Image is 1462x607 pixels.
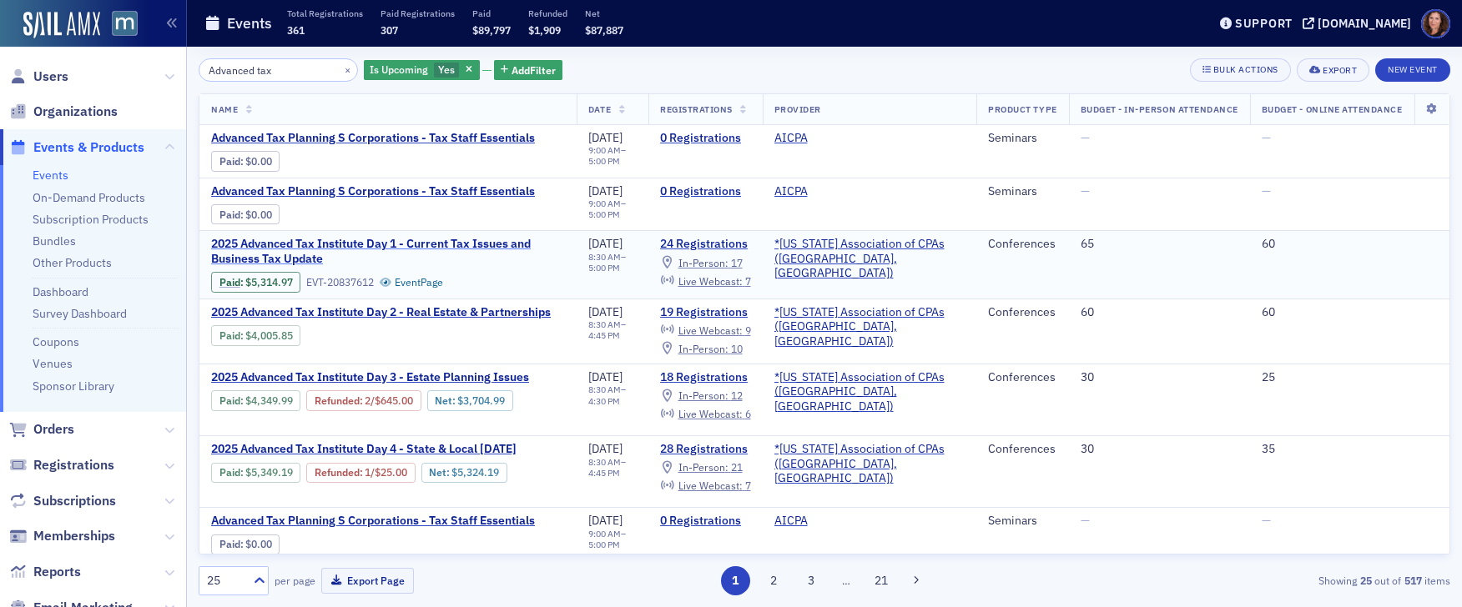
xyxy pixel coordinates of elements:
span: $4,005.85 [245,329,293,342]
img: SailAMX [23,12,100,38]
span: 307 [381,23,398,37]
span: [DATE] [588,369,623,384]
p: Paid [472,8,511,19]
span: 6 [745,407,751,420]
div: EVT-20837612 [306,276,374,288]
div: Yes [364,60,480,81]
div: – [588,198,637,220]
time: 8:30 AM [588,319,621,330]
a: Other Products [33,255,112,270]
div: Seminars [988,514,1056,529]
span: Is Upcoming [370,63,428,76]
button: [DOMAIN_NAME] [1303,18,1417,29]
span: Yes [438,63,455,76]
a: Users [9,68,68,86]
button: Export [1297,58,1369,82]
p: Net [585,8,623,19]
time: 8:30 AM [588,384,621,395]
span: Net : [429,466,451,479]
span: 361 [287,23,305,37]
a: Advanced Tax Planning S Corporations - Tax Staff Essentials [211,514,535,529]
div: 65 [1081,237,1238,252]
span: — [1081,130,1090,145]
div: 30 [1081,370,1238,385]
span: In-Person : [678,342,728,355]
div: Seminars [988,184,1056,199]
p: Refunded [528,8,567,19]
a: 2025 Advanced Tax Institute Day 4 - State & Local [DATE] [211,442,565,457]
span: Product Type [988,103,1056,115]
span: Name [211,103,238,115]
a: AICPA [774,131,808,146]
a: EventPage [380,276,443,288]
span: AICPA [774,131,880,146]
div: – [588,145,637,167]
span: $3,704.99 [457,394,505,407]
span: Net : [435,394,457,407]
a: Registrations [9,456,114,474]
img: SailAMX [112,11,138,37]
span: Live Webcast : [678,324,743,337]
span: — [1262,513,1271,528]
div: 60 [1081,305,1238,320]
a: Refunded [315,466,360,479]
span: In-Person : [678,389,728,402]
span: — [1262,130,1271,145]
span: 2025 Advanced Tax Institute Day 3 - Estate Planning Issues [211,370,529,385]
span: [DATE] [588,441,623,456]
span: $25.00 [375,466,407,479]
span: $4,349.99 [245,394,293,407]
a: Advanced Tax Planning S Corporations - Tax Staff Essentials [211,184,535,199]
div: Refunded: 21 - $434999 [306,390,421,410]
a: Paid [219,155,240,168]
a: Paid [219,394,240,407]
div: Conferences [988,370,1056,385]
a: *[US_STATE] Association of CPAs ([GEOGRAPHIC_DATA], [GEOGRAPHIC_DATA]) [774,237,965,281]
div: [DOMAIN_NAME] [1318,16,1411,31]
div: Refunded: 25 - $534919 [306,463,415,483]
span: … [834,573,858,588]
a: Events & Products [9,138,144,157]
div: Conferences [988,237,1056,252]
a: 0 Registrations [660,131,750,146]
div: – [588,319,637,341]
a: New Event [1375,61,1450,76]
a: Subscriptions [9,492,116,510]
span: Orders [33,420,74,439]
a: 2025 Advanced Tax Institute Day 3 - Estate Planning Issues [211,370,565,385]
time: 4:45 PM [588,467,620,479]
span: 7 [745,479,751,492]
span: 21 [731,460,743,474]
button: AddFilter [494,60,562,81]
div: Paid: 0 - $0 [211,151,280,171]
button: New Event [1375,58,1450,82]
span: Budget - In-Person Attendance [1081,103,1238,115]
div: Conferences [988,305,1056,320]
span: Users [33,68,68,86]
span: Registrations [660,103,733,115]
span: In-Person : [678,256,728,269]
a: Coupons [33,334,79,349]
span: $5,324.19 [451,466,499,479]
span: $645.00 [375,394,413,407]
time: 4:30 PM [588,395,620,407]
label: per page [275,573,315,588]
span: Provider [774,103,821,115]
time: 8:30 AM [588,251,621,263]
span: $5,314.97 [245,276,293,288]
span: : [219,466,245,479]
span: Events & Products [33,138,144,157]
a: 0 Registrations [660,184,750,199]
a: 2025 Advanced Tax Institute Day 1 - Current Tax Issues and Business Tax Update [211,237,565,266]
div: 60 [1262,305,1438,320]
span: $87,887 [585,23,623,37]
a: 24 Registrations [660,237,750,252]
a: Paid [219,466,240,479]
span: AICPA [774,514,880,529]
a: In-Person: 12 [660,389,742,403]
div: 30 [1081,442,1238,457]
div: – [588,457,637,479]
a: 2025 Advanced Tax Institute Day 2 - Real Estate & Partnerships [211,305,551,320]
